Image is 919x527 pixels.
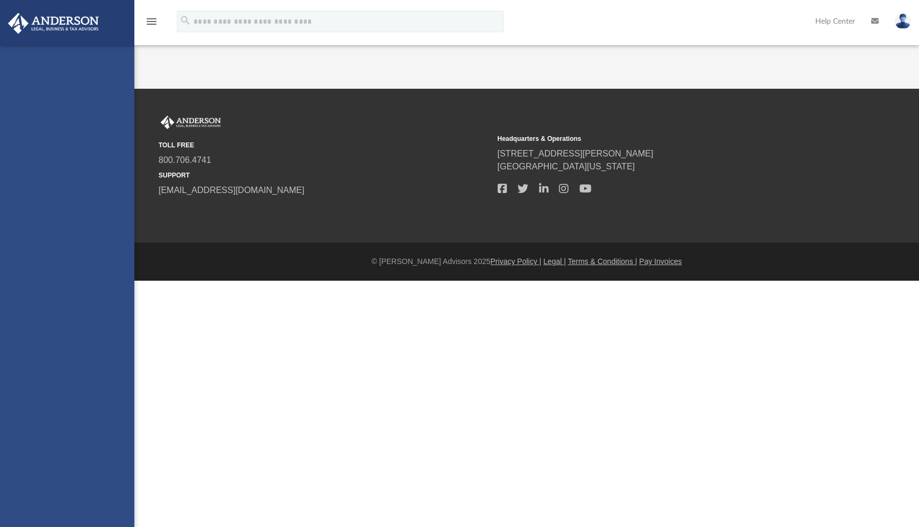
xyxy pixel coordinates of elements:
[159,186,304,195] a: [EMAIL_ADDRESS][DOMAIN_NAME]
[159,155,211,165] a: 800.706.4741
[180,15,191,26] i: search
[134,256,919,267] div: © [PERSON_NAME] Advisors 2025
[498,134,829,144] small: Headquarters & Operations
[639,257,681,266] a: Pay Invoices
[491,257,542,266] a: Privacy Policy |
[159,140,490,150] small: TOLL FREE
[159,116,223,130] img: Anderson Advisors Platinum Portal
[145,15,158,28] i: menu
[895,13,911,29] img: User Pic
[145,20,158,28] a: menu
[543,257,566,266] a: Legal |
[498,149,654,158] a: [STREET_ADDRESS][PERSON_NAME]
[498,162,635,171] a: [GEOGRAPHIC_DATA][US_STATE]
[568,257,637,266] a: Terms & Conditions |
[5,13,102,34] img: Anderson Advisors Platinum Portal
[159,170,490,180] small: SUPPORT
